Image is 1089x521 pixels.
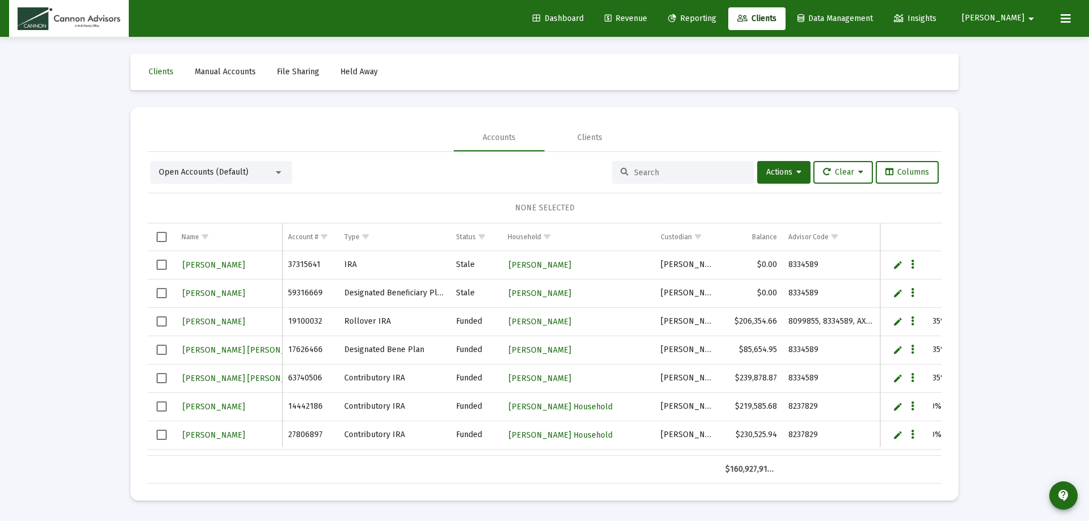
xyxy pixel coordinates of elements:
[181,427,246,443] a: [PERSON_NAME]
[456,232,476,242] div: Status
[456,429,496,440] div: Funded
[1024,7,1038,30] mat-icon: arrow_drop_down
[277,67,319,77] span: File Sharing
[456,372,496,384] div: Funded
[783,421,879,449] td: 8237829
[183,374,310,383] span: [PERSON_NAME] [PERSON_NAME]
[339,279,450,307] td: Designated Beneficiary Plan
[159,167,248,177] span: Open Accounts (Default)
[655,336,720,364] td: [PERSON_NAME]
[783,307,879,336] td: 8099855, 8334589, AX5M
[509,430,613,440] span: [PERSON_NAME] Household
[757,161,811,184] button: Actions
[508,285,572,302] a: [PERSON_NAME]
[181,232,199,242] div: Name
[893,345,903,355] a: Edit
[893,373,903,383] a: Edit
[783,449,879,477] td: 8334589
[783,364,879,392] td: 8334589
[728,7,786,30] a: Clients
[157,260,167,270] div: Select row
[788,232,829,242] div: Advisor Code
[823,167,863,177] span: Clear
[183,345,310,355] span: [PERSON_NAME] [PERSON_NAME]
[183,289,245,298] span: [PERSON_NAME]
[339,223,450,251] td: Column Type
[181,370,311,387] a: [PERSON_NAME] [PERSON_NAME]
[508,257,572,273] a: [PERSON_NAME]
[201,232,209,241] span: Show filter options for column 'Name'
[282,307,338,336] td: 19100032
[720,449,782,477] td: $245,324.20
[339,336,450,364] td: Designated Bene Plan
[783,251,879,279] td: 8334589
[655,364,720,392] td: [PERSON_NAME]
[668,14,716,23] span: Reporting
[456,344,496,355] div: Funded
[282,449,338,477] td: 71191140
[788,7,882,30] a: Data Management
[282,251,338,279] td: 37315641
[655,251,720,279] td: [PERSON_NAME]
[655,223,720,251] td: Column Custodian
[893,430,903,440] a: Edit
[720,251,782,279] td: $0.00
[282,336,338,364] td: 17626466
[509,317,571,327] span: [PERSON_NAME]
[320,232,328,241] span: Show filter options for column 'Account #'
[737,14,776,23] span: Clients
[361,232,370,241] span: Show filter options for column 'Type'
[157,232,167,242] div: Select all
[181,257,246,273] a: [PERSON_NAME]
[288,232,318,242] div: Account #
[183,317,245,327] span: [PERSON_NAME]
[659,7,725,30] a: Reporting
[508,314,572,330] a: [PERSON_NAME]
[893,260,903,270] a: Edit
[655,421,720,449] td: [PERSON_NAME]
[893,401,903,412] a: Edit
[157,401,167,412] div: Select row
[456,287,496,299] div: Stale
[655,449,720,477] td: [PERSON_NAME]
[783,336,879,364] td: 8334589
[183,402,245,412] span: [PERSON_NAME]
[509,345,571,355] span: [PERSON_NAME]
[183,260,245,270] span: [PERSON_NAME]
[508,370,572,387] a: [PERSON_NAME]
[720,364,782,392] td: $239,878.87
[720,392,782,421] td: $219,585.68
[456,401,496,412] div: Funded
[766,167,801,177] span: Actions
[185,61,265,83] a: Manual Accounts
[893,288,903,298] a: Edit
[830,232,839,241] span: Show filter options for column 'Advisor Code'
[605,14,647,23] span: Revenue
[181,314,246,330] a: [PERSON_NAME]
[282,279,338,307] td: 59316669
[183,430,245,440] span: [PERSON_NAME]
[509,289,571,298] span: [PERSON_NAME]
[1057,489,1070,502] mat-icon: contact_support
[176,223,282,251] td: Column Name
[339,421,450,449] td: Contributory IRA
[339,392,450,421] td: Contributory IRA
[157,288,167,298] div: Select row
[720,279,782,307] td: $0.00
[885,7,946,30] a: Insights
[694,232,702,241] span: Show filter options for column 'Custodian'
[725,464,776,475] div: $160,927,914.71
[339,251,450,279] td: IRA
[783,279,879,307] td: 8334589
[813,161,873,184] button: Clear
[962,14,1024,23] span: [PERSON_NAME]
[509,402,613,412] span: [PERSON_NAME] Household
[478,232,486,241] span: Show filter options for column 'Status'
[524,7,593,30] a: Dashboard
[509,374,571,383] span: [PERSON_NAME]
[157,373,167,383] div: Select row
[140,61,183,83] a: Clients
[543,232,551,241] span: Show filter options for column 'Household'
[655,307,720,336] td: [PERSON_NAME]
[456,316,496,327] div: Funded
